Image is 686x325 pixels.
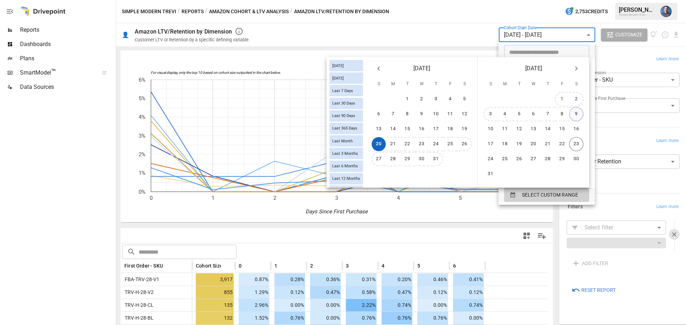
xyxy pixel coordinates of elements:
button: Next month [569,61,583,76]
button: 24 [429,137,443,151]
button: 15 [400,122,414,136]
button: 14 [386,122,400,136]
button: 24 [483,152,498,166]
button: 25 [498,152,512,166]
button: 4 [498,107,512,121]
button: 2 [414,92,429,106]
button: 9 [414,107,429,121]
span: Wednesday [527,77,540,91]
span: Monday [498,77,511,91]
button: 9 [569,107,583,121]
div: Last 12 Months [329,173,363,184]
button: 19 [512,137,526,151]
button: 30 [569,152,583,166]
button: 26 [512,152,526,166]
button: 19 [457,122,472,136]
button: 14 [541,122,555,136]
button: 23 [414,137,429,151]
span: Last 7 Days [329,88,356,93]
button: 10 [429,107,443,121]
button: 25 [443,137,457,151]
button: 6 [372,107,386,121]
span: SELECT CUSTOM RANGE [522,191,578,199]
button: 4 [443,92,457,106]
button: 21 [386,137,400,151]
button: 17 [483,137,498,151]
button: 22 [400,137,414,151]
div: Last 30 Days [329,98,363,109]
button: 12 [512,122,526,136]
button: 26 [457,137,472,151]
button: 28 [541,152,555,166]
div: Last 90 Days [329,110,363,122]
button: 20 [526,137,541,151]
button: 7 [386,107,400,121]
div: Last 3 Months [329,148,363,159]
span: Last 12 Months [329,176,363,181]
span: [DATE] [329,64,347,68]
span: Friday [556,77,568,91]
button: 27 [372,152,386,166]
button: 29 [555,152,569,166]
span: Saturday [458,77,471,91]
span: [DATE] [525,64,542,73]
span: Thursday [429,77,442,91]
span: Tuesday [401,77,414,91]
span: Saturday [570,77,583,91]
button: 13 [372,122,386,136]
div: Last 365 Days [329,123,363,134]
button: 31 [429,152,443,166]
button: 21 [541,137,555,151]
button: 7 [541,107,555,121]
div: [DATE] [329,60,363,71]
button: SELECT CUSTOM RANGE [504,188,589,202]
button: 28 [386,152,400,166]
span: [DATE] [413,64,430,73]
span: Thursday [541,77,554,91]
span: Wednesday [415,77,428,91]
button: 18 [498,137,512,151]
button: 16 [569,122,583,136]
button: Previous month [372,61,386,76]
button: 8 [400,107,414,121]
button: 17 [429,122,443,136]
span: Last 90 Days [329,113,358,118]
button: 16 [414,122,429,136]
button: 22 [555,137,569,151]
button: 31 [483,167,498,181]
button: 10 [483,122,498,136]
button: 11 [498,122,512,136]
button: 6 [526,107,541,121]
span: Friday [444,77,457,91]
span: [DATE] [329,76,347,81]
button: 13 [526,122,541,136]
div: Last Month [329,135,363,147]
span: Sunday [372,77,385,91]
div: Last Year [329,186,363,197]
button: 23 [569,137,583,151]
span: Tuesday [513,77,526,91]
button: 2 [569,92,583,106]
span: Last 3 Months [329,151,361,156]
button: 8 [555,107,569,121]
button: 15 [555,122,569,136]
button: 27 [526,152,541,166]
button: 5 [457,92,472,106]
button: 12 [457,107,472,121]
button: 29 [400,152,414,166]
div: Last 6 Months [329,161,363,172]
div: [DATE] [329,72,363,84]
span: Monday [387,77,399,91]
button: 18 [443,122,457,136]
button: 1 [555,92,569,106]
button: 5 [512,107,526,121]
span: Sunday [484,77,497,91]
button: 11 [443,107,457,121]
span: Last 365 Days [329,126,360,131]
button: 3 [429,92,443,106]
span: Last 30 Days [329,101,358,106]
button: 30 [414,152,429,166]
button: 3 [483,107,498,121]
span: Last Month [329,139,356,143]
div: Last 7 Days [329,85,363,96]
